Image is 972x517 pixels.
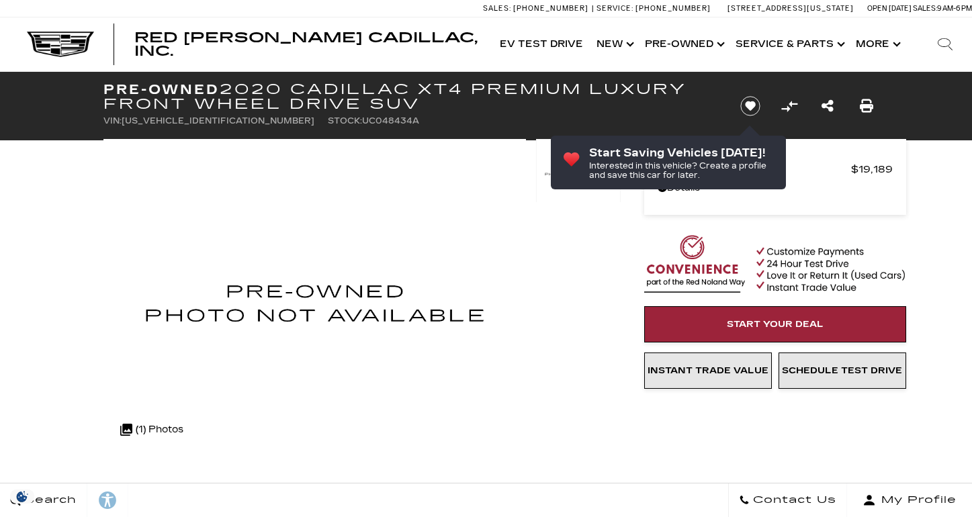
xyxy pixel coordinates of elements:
button: More [849,17,905,71]
span: [US_VEHICLE_IDENTIFICATION_NUMBER] [122,116,314,126]
span: Sales: [483,4,511,13]
span: 9 AM-6 PM [937,4,972,13]
span: VIN: [103,116,122,126]
a: Schedule Test Drive [779,352,906,389]
a: Start Your Deal [644,306,906,342]
span: UC048434A [362,116,419,126]
img: Used 2020 Stellar Black Metallic Cadillac Premium Luxury image 1 [103,139,526,465]
button: Save vehicle [736,95,765,117]
a: Sales: [PHONE_NUMBER] [483,5,592,12]
div: (1) Photos [114,414,190,446]
span: Search [21,491,77,510]
strong: Pre-Owned [103,81,220,97]
a: Red [PERSON_NAME] $19,189 [658,160,893,179]
span: Open [DATE] [867,4,912,13]
span: My Profile [876,491,957,510]
span: Service: [597,4,633,13]
img: Cadillac Dark Logo with Cadillac White Text [27,32,94,57]
img: Used 2020 Stellar Black Metallic Cadillac Premium Luxury image 1 [536,139,621,204]
a: EV Test Drive [493,17,590,71]
a: Pre-Owned [638,17,729,71]
section: Click to Open Cookie Consent Modal [7,489,38,504]
a: Service & Parts [729,17,849,71]
a: Contact Us [728,483,847,517]
a: Print this Pre-Owned 2020 Cadillac XT4 Premium Luxury Front Wheel Drive SUV [860,97,873,115]
a: Instant Trade Value [644,352,772,389]
span: [PHONE_NUMBER] [635,4,711,13]
a: Details [658,179,893,197]
a: New [590,17,638,71]
span: Red [PERSON_NAME] [658,160,851,179]
span: Red [PERSON_NAME] Cadillac, Inc. [134,30,478,59]
img: Opt-Out Icon [7,489,38,504]
span: Contact Us [750,491,836,510]
a: Red [PERSON_NAME] Cadillac, Inc. [134,31,480,58]
span: Stock: [328,116,362,126]
a: Service: [PHONE_NUMBER] [592,5,714,12]
span: [PHONE_NUMBER] [513,4,588,13]
a: Share this Pre-Owned 2020 Cadillac XT4 Premium Luxury Front Wheel Drive SUV [822,97,834,115]
span: Start Your Deal [727,319,824,330]
span: $19,189 [851,160,893,179]
span: Sales: [913,4,937,13]
button: Open user profile menu [847,483,972,517]
h1: 2020 Cadillac XT4 Premium Luxury Front Wheel Drive SUV [103,82,718,111]
button: Compare vehicle [779,96,799,116]
span: Schedule Test Drive [782,365,902,376]
span: Instant Trade Value [648,365,768,376]
a: [STREET_ADDRESS][US_STATE] [727,4,854,13]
